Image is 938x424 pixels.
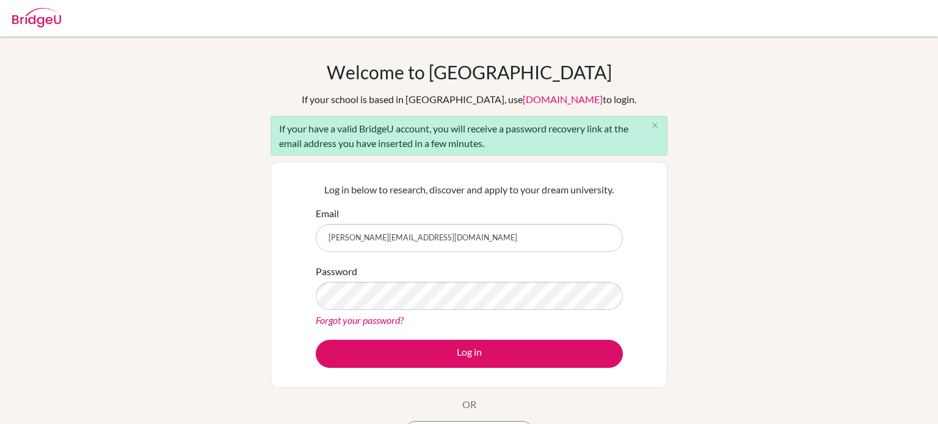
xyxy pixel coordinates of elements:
a: Forgot your password? [316,314,404,326]
img: Bridge-U [12,8,61,27]
p: OR [462,397,476,412]
i: close [650,121,660,130]
button: Close [642,117,667,135]
div: If your school is based in [GEOGRAPHIC_DATA], use to login. [302,92,636,107]
label: Email [316,206,339,221]
div: If your have a valid BridgeU account, you will receive a password recovery link at the email addr... [271,116,667,156]
label: Password [316,264,357,279]
a: [DOMAIN_NAME] [523,93,603,105]
button: Log in [316,340,623,368]
p: Log in below to research, discover and apply to your dream university. [316,182,623,197]
h1: Welcome to [GEOGRAPHIC_DATA] [327,61,612,83]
